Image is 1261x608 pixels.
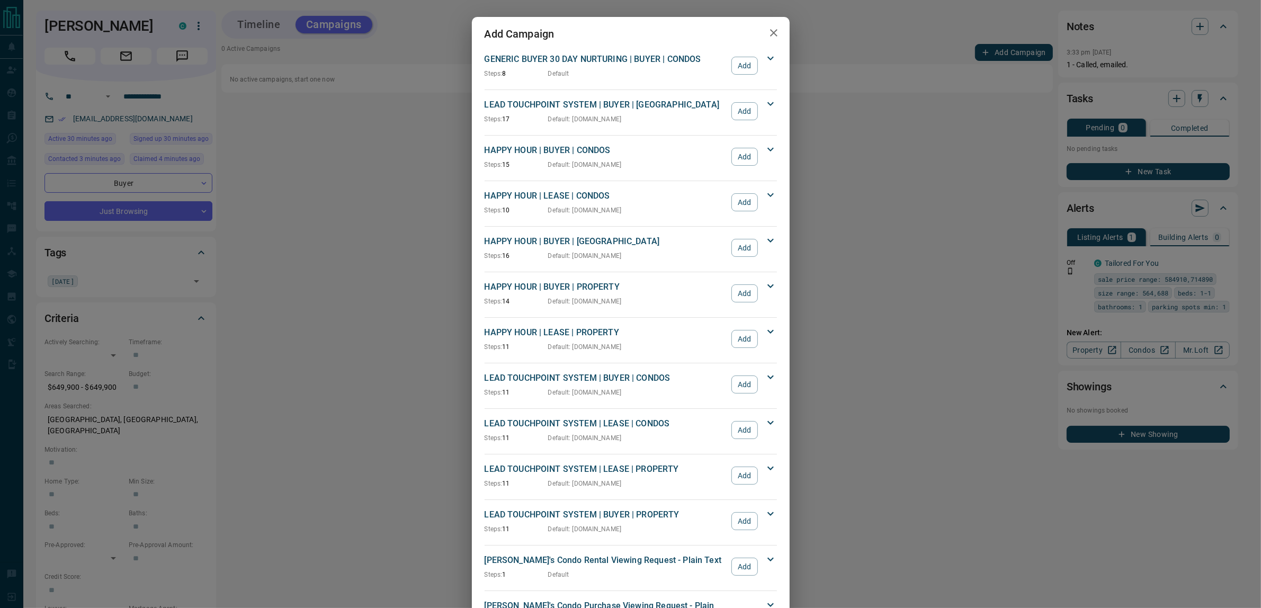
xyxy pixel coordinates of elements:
[485,508,727,521] p: LEAD TOUCHPOINT SYSTEM | BUYER | PROPERTY
[485,389,503,396] span: Steps:
[548,160,622,169] p: Default : [DOMAIN_NAME]
[485,342,548,352] p: 11
[548,524,622,534] p: Default : [DOMAIN_NAME]
[485,69,548,78] p: 8
[485,525,503,533] span: Steps:
[485,434,503,442] span: Steps:
[548,114,622,124] p: Default : [DOMAIN_NAME]
[548,388,622,397] p: Default : [DOMAIN_NAME]
[548,297,622,306] p: Default : [DOMAIN_NAME]
[485,70,503,77] span: Steps:
[485,433,548,443] p: 11
[731,558,757,576] button: Add
[485,251,548,261] p: 16
[485,372,727,385] p: LEAD TOUCHPOINT SYSTEM | BUYER | CONDOS
[485,142,777,172] div: HAPPY HOUR | BUYER | CONDOSSteps:15Default: [DOMAIN_NAME]Add
[731,467,757,485] button: Add
[731,193,757,211] button: Add
[485,417,727,430] p: LEAD TOUCHPOINT SYSTEM | LEASE | CONDOS
[485,205,548,215] p: 10
[485,99,727,111] p: LEAD TOUCHPOINT SYSTEM | BUYER | [GEOGRAPHIC_DATA]
[731,421,757,439] button: Add
[485,235,727,248] p: HAPPY HOUR | BUYER | [GEOGRAPHIC_DATA]
[485,114,548,124] p: 17
[548,69,569,78] p: Default
[485,554,727,567] p: [PERSON_NAME]'s Condo Rental Viewing Request - Plain Text
[485,252,503,260] span: Steps:
[472,17,567,51] h2: Add Campaign
[731,57,757,75] button: Add
[485,370,777,399] div: LEAD TOUCHPOINT SYSTEM | BUYER | CONDOSSteps:11Default: [DOMAIN_NAME]Add
[485,324,777,354] div: HAPPY HOUR | LEASE | PROPERTYSteps:11Default: [DOMAIN_NAME]Add
[485,96,777,126] div: LEAD TOUCHPOINT SYSTEM | BUYER | [GEOGRAPHIC_DATA]Steps:17Default: [DOMAIN_NAME]Add
[548,570,569,579] p: Default
[485,570,548,579] p: 1
[548,433,622,443] p: Default : [DOMAIN_NAME]
[548,205,622,215] p: Default : [DOMAIN_NAME]
[485,480,503,487] span: Steps:
[485,463,727,476] p: LEAD TOUCHPOINT SYSTEM | LEASE | PROPERTY
[485,524,548,534] p: 11
[485,279,777,308] div: HAPPY HOUR | BUYER | PROPERTYSteps:14Default: [DOMAIN_NAME]Add
[485,297,548,306] p: 14
[548,479,622,488] p: Default : [DOMAIN_NAME]
[485,506,777,536] div: LEAD TOUCHPOINT SYSTEM | BUYER | PROPERTYSteps:11Default: [DOMAIN_NAME]Add
[485,571,503,578] span: Steps:
[485,53,727,66] p: GENERIC BUYER 30 DAY NURTURING | BUYER | CONDOS
[485,115,503,123] span: Steps:
[731,330,757,348] button: Add
[485,51,777,81] div: GENERIC BUYER 30 DAY NURTURING | BUYER | CONDOSSteps:8DefaultAdd
[731,148,757,166] button: Add
[485,479,548,488] p: 11
[485,281,727,293] p: HAPPY HOUR | BUYER | PROPERTY
[485,190,727,202] p: HAPPY HOUR | LEASE | CONDOS
[485,326,727,339] p: HAPPY HOUR | LEASE | PROPERTY
[485,187,777,217] div: HAPPY HOUR | LEASE | CONDOSSteps:10Default: [DOMAIN_NAME]Add
[731,102,757,120] button: Add
[731,284,757,302] button: Add
[485,298,503,305] span: Steps:
[548,251,622,261] p: Default : [DOMAIN_NAME]
[485,144,727,157] p: HAPPY HOUR | BUYER | CONDOS
[485,552,777,582] div: [PERSON_NAME]'s Condo Rental Viewing Request - Plain TextSteps:1DefaultAdd
[485,461,777,490] div: LEAD TOUCHPOINT SYSTEM | LEASE | PROPERTYSteps:11Default: [DOMAIN_NAME]Add
[485,207,503,214] span: Steps:
[548,342,622,352] p: Default : [DOMAIN_NAME]
[731,239,757,257] button: Add
[485,343,503,351] span: Steps:
[731,512,757,530] button: Add
[731,375,757,394] button: Add
[485,415,777,445] div: LEAD TOUCHPOINT SYSTEM | LEASE | CONDOSSteps:11Default: [DOMAIN_NAME]Add
[485,388,548,397] p: 11
[485,160,548,169] p: 15
[485,233,777,263] div: HAPPY HOUR | BUYER | [GEOGRAPHIC_DATA]Steps:16Default: [DOMAIN_NAME]Add
[485,161,503,168] span: Steps:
